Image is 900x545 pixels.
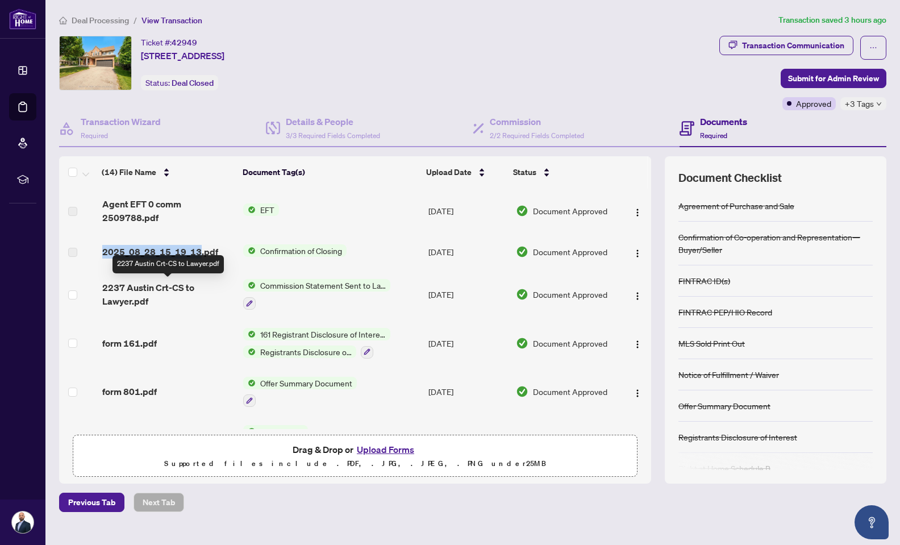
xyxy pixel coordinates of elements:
[256,203,279,216] span: EFT
[855,505,889,539] button: Open asap
[678,368,779,381] div: Notice of Fulfillment / Waiver
[102,166,156,178] span: (14) File Name
[678,337,745,350] div: MLS Sold Print Out
[628,285,647,303] button: Logo
[513,166,536,178] span: Status
[102,281,235,308] span: 2237 Austin Crt-CS to Lawyer.pdf
[700,131,727,140] span: Required
[102,197,235,224] span: Agent EFT 0 comm 2509788.pdf
[533,385,607,398] span: Document Approved
[243,425,326,456] button: Status IconTrade Sheet
[256,279,390,292] span: Commission Statement Sent to Lawyer
[80,457,630,471] p: Supported files include .PDF, .JPG, .JPEG, .PNG under 25 MB
[256,244,347,257] span: Confirmation of Closing
[700,115,747,128] h4: Documents
[778,14,886,27] article: Transaction saved 3 hours ago
[628,202,647,220] button: Logo
[509,156,617,188] th: Status
[286,131,380,140] span: 3/3 Required Fields Completed
[533,246,607,258] span: Document Approved
[353,442,418,457] button: Upload Forms
[633,340,642,349] img: Logo
[719,36,853,55] button: Transaction Communication
[68,493,115,511] span: Previous Tab
[72,15,129,26] span: Deal Processing
[876,101,882,107] span: down
[141,49,224,63] span: [STREET_ADDRESS]
[102,427,235,454] span: 2237 Austin Crt-Trade Sheet-Ahab to Review.pdf
[633,249,642,258] img: Logo
[742,36,844,55] div: Transaction Communication
[243,377,256,389] img: Status Icon
[426,166,472,178] span: Upload Date
[796,97,831,110] span: Approved
[678,274,730,287] div: FINTRAC ID(s)
[256,346,356,358] span: Registrants Disclosure of Interest
[243,377,357,407] button: Status IconOffer Summary Document
[516,205,528,217] img: Document Status
[141,75,218,90] div: Status:
[102,336,157,350] span: form 161.pdf
[516,385,528,398] img: Document Status
[134,493,184,512] button: Next Tab
[781,69,886,88] button: Submit for Admin Review
[102,385,157,398] span: form 801.pdf
[243,279,390,310] button: Status IconCommission Statement Sent to Lawyer
[490,131,584,140] span: 2/2 Required Fields Completed
[256,377,357,389] span: Offer Summary Document
[533,337,607,350] span: Document Approved
[424,319,511,368] td: [DATE]
[628,334,647,352] button: Logo
[633,208,642,217] img: Logo
[243,425,256,438] img: Status Icon
[845,97,874,110] span: +3 Tags
[243,203,279,216] button: Status IconEFT
[243,203,256,216] img: Status Icon
[243,346,256,358] img: Status Icon
[678,306,772,318] div: FINTRAC PEP/HIO Record
[678,431,797,443] div: Registrants Disclosure of Interest
[633,389,642,398] img: Logo
[678,400,770,412] div: Offer Summary Document
[788,69,879,88] span: Submit for Admin Review
[113,255,224,273] div: 2237 Austin Crt-CS to Lawyer.pdf
[172,38,197,48] span: 42949
[533,288,607,301] span: Document Approved
[424,234,511,270] td: [DATE]
[172,78,214,88] span: Deal Closed
[628,382,647,401] button: Logo
[422,156,509,188] th: Upload Date
[516,246,528,258] img: Document Status
[238,156,422,188] th: Document Tag(s)
[59,16,67,24] span: home
[60,36,131,90] img: IMG-W12217617_1.jpg
[9,9,36,30] img: logo
[256,425,308,438] span: Trade Sheet
[59,493,124,512] button: Previous Tab
[678,170,782,186] span: Document Checklist
[141,36,197,49] div: Ticket #:
[243,328,256,340] img: Status Icon
[73,435,637,477] span: Drag & Drop orUpload FormsSupported files include .PDF, .JPG, .JPEG, .PNG under25MB
[678,199,794,212] div: Agreement of Purchase and Sale
[81,131,108,140] span: Required
[256,328,390,340] span: 161 Registrant Disclosure of Interest - Disposition ofProperty
[81,115,161,128] h4: Transaction Wizard
[286,115,380,128] h4: Details & People
[516,288,528,301] img: Document Status
[516,337,528,350] img: Document Status
[243,244,256,257] img: Status Icon
[424,188,511,234] td: [DATE]
[102,245,218,259] span: 2025_08_28_15_19_13.pdf
[533,205,607,217] span: Document Approved
[293,442,418,457] span: Drag & Drop or
[678,231,873,256] div: Confirmation of Co-operation and Representation—Buyer/Seller
[424,416,511,465] td: [DATE]
[633,292,642,301] img: Logo
[243,328,390,359] button: Status Icon161 Registrant Disclosure of Interest - Disposition ofPropertyStatus IconRegistrants D...
[490,115,584,128] h4: Commission
[243,244,347,257] button: Status IconConfirmation of Closing
[628,243,647,261] button: Logo
[12,511,34,533] img: Profile Icon
[424,270,511,319] td: [DATE]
